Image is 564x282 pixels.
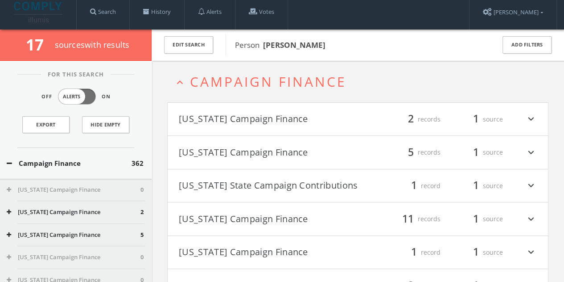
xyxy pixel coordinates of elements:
button: [US_STATE] Campaign Finance [7,231,140,240]
button: [US_STATE] Campaign Finance [179,245,358,260]
i: expand_more [525,112,537,127]
div: source [449,211,503,227]
button: [US_STATE] Campaign Finance [7,208,140,217]
span: Off [41,93,52,101]
span: 1 [407,244,421,260]
span: 17 [26,34,51,55]
span: 1 [469,178,483,194]
button: [US_STATE] Campaign Finance [179,211,358,227]
button: [US_STATE] Campaign Finance [179,112,358,127]
span: 2 [404,111,418,127]
span: 1 [469,211,483,227]
span: 362 [132,158,144,168]
div: records [387,112,440,127]
button: Add Filters [502,36,552,54]
span: 11 [398,211,418,227]
span: Person [235,40,325,50]
span: On [102,93,111,101]
span: 1 [469,144,483,160]
span: 5 [140,231,144,240]
b: [PERSON_NAME] [263,40,325,50]
div: records [387,211,440,227]
button: [US_STATE] State Campaign Contributions [179,178,358,194]
button: [US_STATE] Campaign Finance [179,145,358,160]
button: Campaign Finance [7,158,132,168]
span: source s with results [55,39,130,50]
button: expand_lessCampaign Finance [174,74,548,89]
i: expand_more [525,145,537,160]
span: 5 [404,144,418,160]
span: 0 [140,185,144,194]
i: expand_more [525,245,537,260]
span: 2 [140,208,144,217]
div: record [387,245,440,260]
i: expand_more [525,211,537,227]
button: Edit Search [164,36,213,54]
div: record [387,178,440,194]
i: expand_more [525,178,537,194]
button: [US_STATE] Campaign Finance [7,185,140,194]
div: source [449,112,503,127]
button: [US_STATE] Campaign Finance [7,253,140,262]
button: Hide Empty [82,116,129,133]
div: source [449,178,503,194]
span: For This Search [41,70,111,79]
span: 1 [469,244,483,260]
img: illumis [14,2,64,22]
span: Campaign Finance [190,72,346,91]
span: 1 [469,111,483,127]
span: 1 [407,178,421,194]
div: source [449,245,503,260]
i: expand_less [174,76,186,88]
div: source [449,145,503,160]
div: records [387,145,440,160]
a: Export [22,116,70,133]
span: 0 [140,253,144,262]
